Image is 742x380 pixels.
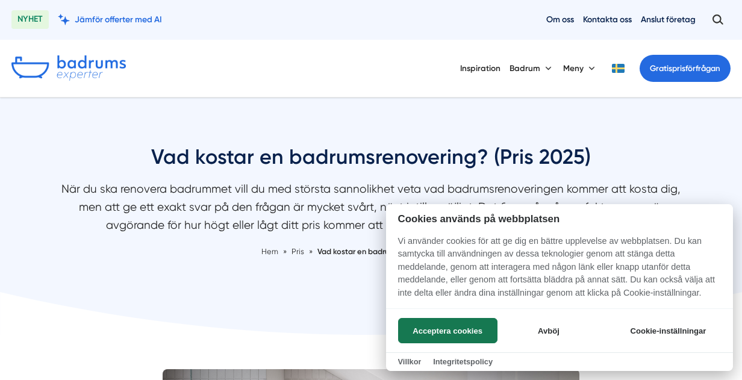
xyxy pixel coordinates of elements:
button: Acceptera cookies [398,318,497,343]
a: Integritetspolicy [433,357,493,366]
a: Villkor [398,357,422,366]
p: Vi använder cookies för att ge dig en bättre upplevelse av webbplatsen. Du kan samtycka till anvä... [386,235,733,308]
h2: Cookies används på webbplatsen [386,213,733,225]
button: Cookie-inställningar [616,318,721,343]
button: Avböj [500,318,596,343]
